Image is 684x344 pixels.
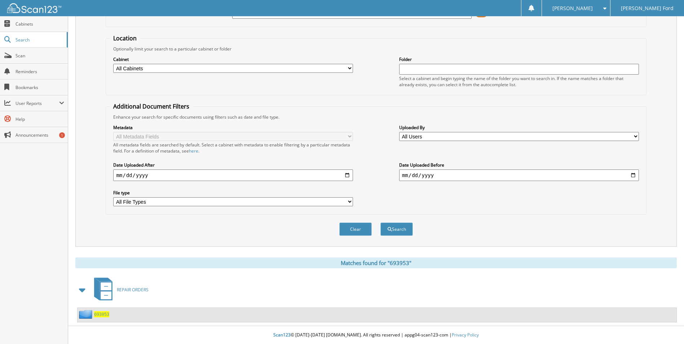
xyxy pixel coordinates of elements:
span: Scan123 [273,332,291,338]
div: 1 [59,132,65,138]
button: Clear [339,222,372,236]
div: Optionally limit your search to a particular cabinet or folder [110,46,642,52]
img: folder2.png [79,310,94,319]
span: Announcements [16,132,64,138]
div: Enhance your search for specific documents using filters such as date and file type. [110,114,642,120]
label: Folder [399,56,639,62]
div: Matches found for "693953" [75,257,677,268]
input: end [399,169,639,181]
span: Search [16,37,63,43]
div: Select a cabinet and begin typing the name of the folder you want to search in. If the name match... [399,75,639,88]
span: [PERSON_NAME] Ford [621,6,674,10]
label: Uploaded By [399,124,639,131]
label: Cabinet [113,56,353,62]
span: Help [16,116,64,122]
legend: Location [110,34,140,42]
a: 693953 [94,311,109,317]
span: Bookmarks [16,84,64,91]
input: start [113,169,353,181]
a: Privacy Policy [452,332,479,338]
span: [PERSON_NAME] [552,6,593,10]
span: Reminders [16,69,64,75]
label: Date Uploaded After [113,162,353,168]
span: REPAIR ORDERS [117,287,149,293]
label: File type [113,190,353,196]
a: here [189,148,198,154]
span: Scan [16,53,64,59]
legend: Additional Document Filters [110,102,193,110]
img: scan123-logo-white.svg [7,3,61,13]
span: User Reports [16,100,59,106]
span: Cabinets [16,21,64,27]
div: All metadata fields are searched by default. Select a cabinet with metadata to enable filtering b... [113,142,353,154]
button: Search [380,222,413,236]
label: Date Uploaded Before [399,162,639,168]
div: © [DATE]-[DATE] [DOMAIN_NAME]. All rights reserved | appg04-scan123-com | [68,326,684,344]
a: REPAIR ORDERS [90,275,149,304]
label: Metadata [113,124,353,131]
